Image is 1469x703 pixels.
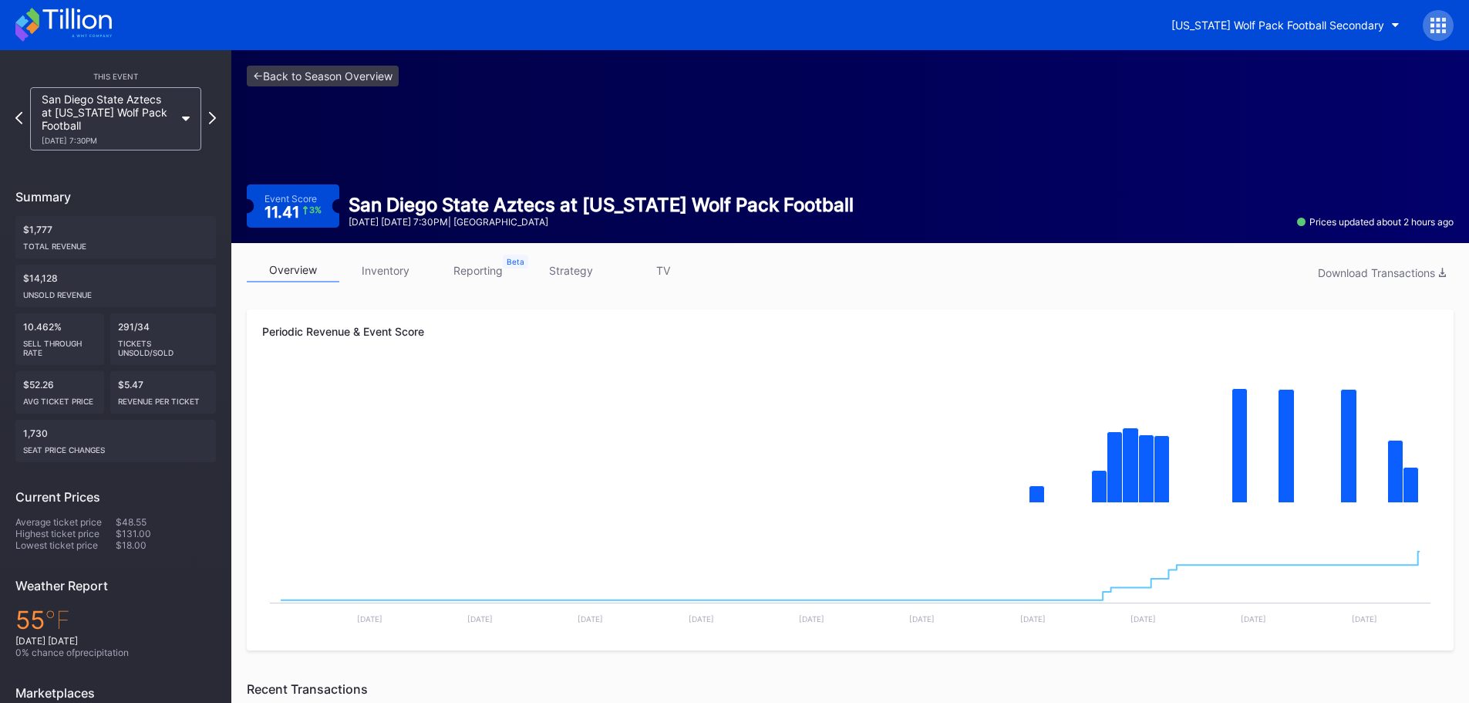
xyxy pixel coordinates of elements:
[118,390,208,406] div: Revenue per ticket
[349,216,854,228] div: [DATE] [DATE] 7:30PM | [GEOGRAPHIC_DATA]
[15,72,216,81] div: This Event
[116,539,216,551] div: $18.00
[15,313,104,365] div: 10.462%
[15,420,216,462] div: 1,730
[617,259,709,282] a: TV
[15,216,216,259] div: $1,777
[339,259,432,282] a: inventory
[23,284,208,299] div: Unsold Revenue
[15,539,116,551] div: Lowest ticket price
[909,614,935,624] text: [DATE]
[118,333,208,357] div: Tickets Unsold/Sold
[309,206,322,215] div: 3 %
[23,439,208,455] div: seat price changes
[116,516,216,528] div: $48.55
[15,516,116,528] div: Average ticket price
[15,685,216,701] div: Marketplaces
[42,93,174,145] div: San Diego State Aztecs at [US_STATE] Wolf Pack Football
[1297,216,1454,228] div: Prices updated about 2 hours ago
[799,614,824,624] text: [DATE]
[247,66,399,86] a: <-Back to Season Overview
[467,614,493,624] text: [DATE]
[262,325,1438,338] div: Periodic Revenue & Event Score
[23,333,96,357] div: Sell Through Rate
[1130,614,1156,624] text: [DATE]
[15,489,216,505] div: Current Prices
[15,605,216,635] div: 55
[264,193,317,204] div: Event Score
[15,635,216,647] div: [DATE] [DATE]
[247,259,339,282] a: overview
[15,265,216,307] div: $14,128
[578,614,603,624] text: [DATE]
[1352,614,1377,624] text: [DATE]
[110,313,216,365] div: 291/34
[357,614,382,624] text: [DATE]
[432,259,524,282] a: reporting
[349,194,854,216] div: San Diego State Aztecs at [US_STATE] Wolf Pack Football
[1171,19,1384,32] div: [US_STATE] Wolf Pack Football Secondary
[110,371,216,414] div: $5.47
[1160,11,1411,39] button: [US_STATE] Wolf Pack Football Secondary
[262,365,1438,519] svg: Chart title
[1020,614,1046,624] text: [DATE]
[45,605,70,635] span: ℉
[42,136,174,145] div: [DATE] 7:30PM
[15,578,216,593] div: Weather Report
[247,681,1454,697] div: Recent Transactions
[23,235,208,251] div: Total Revenue
[524,259,617,282] a: strategy
[15,647,216,658] div: 0 % chance of precipitation
[1310,262,1454,283] button: Download Transactions
[689,614,714,624] text: [DATE]
[264,204,322,220] div: 11.41
[262,519,1438,635] svg: Chart title
[116,528,216,539] div: $131.00
[1241,614,1266,624] text: [DATE]
[23,390,96,406] div: Avg ticket price
[15,189,216,204] div: Summary
[15,528,116,539] div: Highest ticket price
[1318,266,1446,279] div: Download Transactions
[15,371,104,414] div: $52.26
